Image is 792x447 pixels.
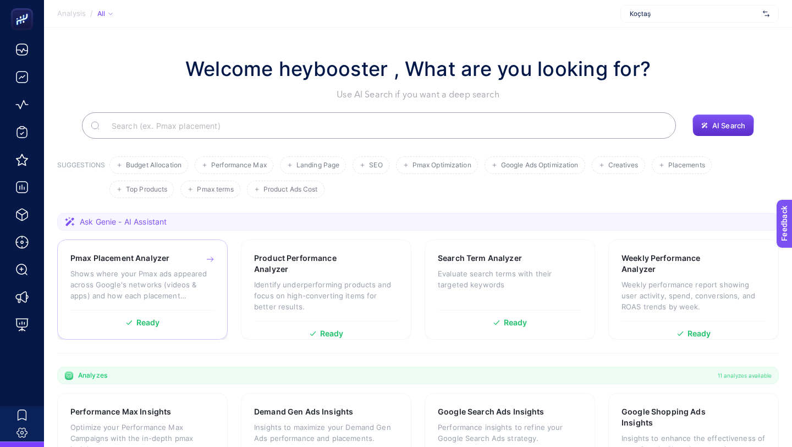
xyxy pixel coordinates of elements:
[438,268,582,290] p: Evaluate search terms with their targeted keywords
[90,9,93,18] span: /
[501,161,579,170] span: Google Ads Optimization
[254,253,364,275] h3: Product Performance Analyzer
[687,330,711,337] span: Ready
[296,161,339,170] span: Landing Page
[185,88,651,101] p: Use AI Search if you want a deep search
[413,161,471,170] span: Pmax Optimization
[621,253,731,275] h3: Weekly Performance Analyzer
[263,186,318,194] span: Product Ads Cost
[78,371,107,380] span: Analyzes
[254,422,398,444] p: Insights to maximize your Demand Gen Ads performance and placements.
[254,279,398,312] p: Identify underperforming products and focus on high-converting items for better results.
[425,239,595,340] a: Search Term AnalyzerEvaluate search terms with their targeted keywordsReady
[692,115,754,137] button: AI Search
[136,319,160,326] span: Ready
[70,406,171,417] h3: Performance Max Insights
[718,371,772,380] span: 11 analyzes available
[7,3,42,12] span: Feedback
[608,239,779,340] a: Weekly Performance AnalyzerWeekly performance report showing user activity, spend, conversions, a...
[126,186,167,194] span: Top Products
[211,161,267,170] span: Performance Max
[621,406,731,428] h3: Google Shopping Ads Insights
[504,319,527,326] span: Ready
[668,161,705,170] span: Placements
[241,239,411,340] a: Product Performance AnalyzerIdentify underperforming products and focus on high-converting items ...
[438,422,582,444] p: Performance insights to refine your Google Search Ads strategy.
[438,406,544,417] h3: Google Search Ads Insights
[80,216,167,227] span: Ask Genie - AI Assistant
[97,9,113,18] div: All
[608,161,639,170] span: Creatives
[630,9,758,18] span: Koçtaş
[57,9,86,18] span: Analysis
[320,330,344,337] span: Ready
[369,161,382,170] span: SEO
[57,239,228,340] a: Pmax Placement AnalyzerShows where your Pmax ads appeared across Google's networks (videos & apps...
[126,161,182,170] span: Budget Allocation
[621,279,766,312] p: Weekly performance report showing user activity, spend, conversions, and ROAS trends by week.
[103,110,667,141] input: Search
[712,121,745,130] span: AI Search
[70,268,215,301] p: Shows where your Pmax ads appeared across Google's networks (videos & apps) and how each placemen...
[57,161,105,198] h3: SUGGESTIONS
[185,54,651,84] h1: Welcome heybooster , What are you looking for?
[763,8,769,19] img: svg%3e
[254,406,353,417] h3: Demand Gen Ads Insights
[70,253,169,264] h3: Pmax Placement Analyzer
[438,253,522,264] h3: Search Term Analyzer
[197,186,233,194] span: Pmax terms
